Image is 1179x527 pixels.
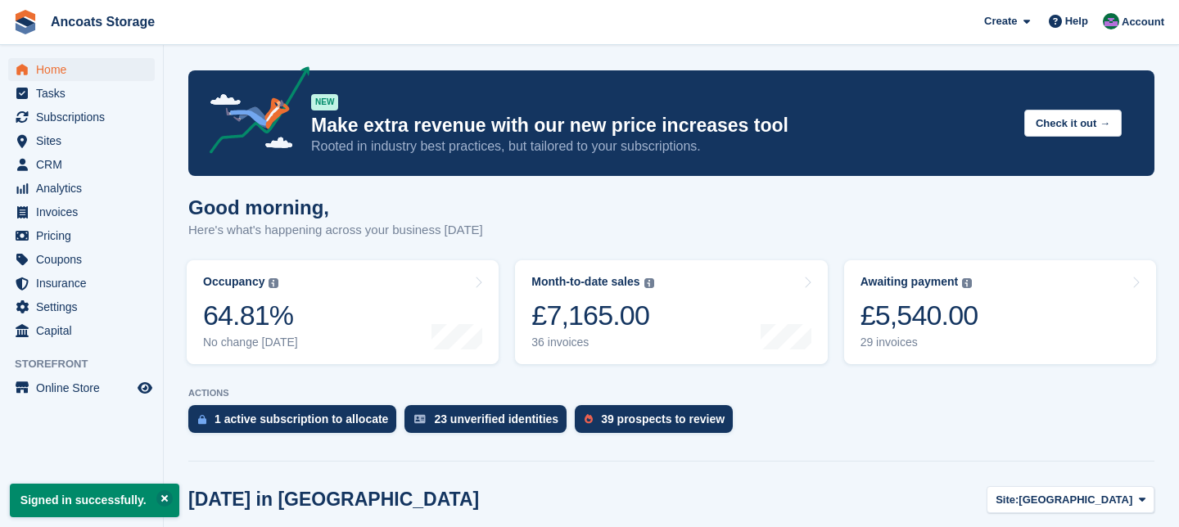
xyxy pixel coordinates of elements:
h2: [DATE] in [GEOGRAPHIC_DATA] [188,489,479,511]
a: menu [8,224,155,247]
a: 39 prospects to review [575,405,741,441]
a: menu [8,129,155,152]
img: icon-info-grey-7440780725fd019a000dd9b08b2336e03edf1995a4989e88bcd33f0948082b44.svg [962,278,972,288]
span: Pricing [36,224,134,247]
div: 1 active subscription to allocate [215,412,388,426]
span: CRM [36,153,134,176]
img: active_subscription_to_allocate_icon-d502201f5373d7db506a760aba3b589e785aa758c864c3986d89f69b8ff3... [198,414,206,425]
a: menu [8,177,155,200]
span: Analytics [36,177,134,200]
div: 29 invoices [861,336,978,349]
p: Here's what's happening across your business [DATE] [188,221,483,240]
a: menu [8,82,155,105]
button: Check it out → [1024,110,1122,137]
div: 39 prospects to review [601,412,725,426]
a: menu [8,319,155,342]
h1: Good morning, [188,196,483,218]
span: Sites [36,129,134,152]
span: Online Store [36,376,134,399]
img: icon-info-grey-7440780725fd019a000dd9b08b2336e03edf1995a4989e88bcd33f0948082b44.svg [269,278,278,288]
a: 23 unverified identities [404,405,575,441]
div: £7,165.00 [531,299,653,332]
div: Awaiting payment [861,275,959,289]
a: menu [8,58,155,81]
span: Storefront [15,356,163,372]
p: Make extra revenue with our new price increases tool [311,114,1011,137]
span: Coupons [36,248,134,271]
a: menu [8,106,155,128]
a: menu [8,153,155,176]
a: menu [8,376,155,399]
span: Create [984,13,1017,29]
span: Site: [996,492,1019,508]
img: stora-icon-8386f47178a22dfd0bd8f6a31ec36ba5ce8667c1dd55bd0f319d3a0aa187defe.svg [13,10,38,34]
div: NEW [311,94,338,110]
a: Ancoats Storage [44,8,161,35]
div: 64.81% [203,299,298,332]
a: menu [8,248,155,271]
span: Invoices [36,200,134,223]
div: 23 unverified identities [434,412,558,426]
img: price-adjustments-announcement-icon-8257ccfd72463d97f412b2fc003d46551f7dbcb40ab6d574587a9cd5c0d94... [196,66,310,160]
div: £5,540.00 [861,299,978,332]
img: icon-info-grey-7440780725fd019a000dd9b08b2336e03edf1995a4989e88bcd33f0948082b44.svg [644,278,654,288]
div: Month-to-date sales [531,275,639,289]
p: Rooted in industry best practices, but tailored to your subscriptions. [311,137,1011,155]
span: Tasks [36,82,134,105]
span: Help [1065,13,1088,29]
div: Occupancy [203,275,264,289]
img: prospect-51fa495bee0391a8d652442698ab0144808aea92771e9ea1ae160a38d050c398.svg [585,414,593,424]
span: Capital [36,319,134,342]
a: 1 active subscription to allocate [188,405,404,441]
span: [GEOGRAPHIC_DATA] [1019,492,1132,508]
div: 36 invoices [531,336,653,349]
p: Signed in successfully. [10,484,179,517]
span: Subscriptions [36,106,134,128]
a: Awaiting payment £5,540.00 29 invoices [844,260,1156,364]
img: verify_identity-adf6edd0f0f0b5bbfe63781bf79b02c33cf7c696d77639b501bdc392416b5a36.svg [414,414,426,424]
a: menu [8,295,155,318]
button: Site: [GEOGRAPHIC_DATA] [987,486,1154,513]
div: No change [DATE] [203,336,298,349]
span: Insurance [36,272,134,295]
span: Settings [36,295,134,318]
a: Month-to-date sales £7,165.00 36 invoices [515,260,827,364]
a: Occupancy 64.81% No change [DATE] [187,260,499,364]
span: Home [36,58,134,81]
p: ACTIONS [188,388,1154,399]
span: Account [1122,14,1164,30]
a: Preview store [135,378,155,398]
a: menu [8,200,155,223]
a: menu [8,272,155,295]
